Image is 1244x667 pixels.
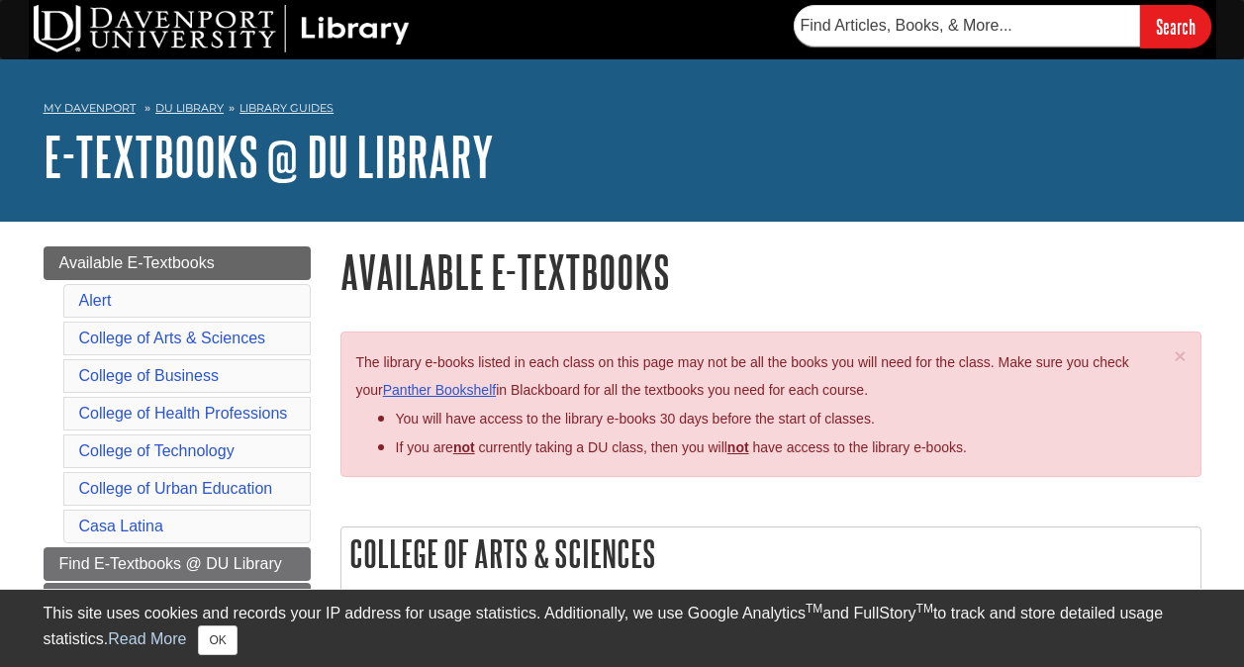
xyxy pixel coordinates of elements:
button: Close [1174,345,1186,366]
a: College of Technology [79,442,235,459]
span: You will have access to the library e-books 30 days before the start of classes. [396,411,875,427]
h2: College of Arts & Sciences [341,527,1200,580]
a: Available E-Textbooks [44,246,311,280]
img: DU Library [34,5,410,52]
span: Find E-Textbooks @ DU Library [59,555,282,572]
a: Find E-Textbooks @ DU Library [44,547,311,581]
input: Find Articles, Books, & More... [794,5,1140,47]
strong: not [453,439,475,455]
span: Available E-Textbooks [59,254,215,271]
a: Casa Latina [79,518,163,534]
sup: TM [916,602,933,616]
a: College of Arts & Sciences [79,330,266,346]
span: × [1174,344,1186,367]
nav: breadcrumb [44,95,1201,127]
a: Library Guides [239,101,334,115]
a: College of Business [79,367,219,384]
h1: Available E-Textbooks [340,246,1201,297]
a: E-Textbooks @ DU Library [44,126,494,187]
u: not [727,439,749,455]
a: College of Health Professions [79,405,288,422]
a: Read More [108,630,186,647]
a: Panther Bookshelf [383,382,496,398]
span: The library e-books listed in each class on this page may not be all the books you will need for ... [356,354,1129,399]
a: College of Urban Education [79,480,273,497]
div: This site uses cookies and records your IP address for usage statistics. Additionally, we use Goo... [44,602,1201,655]
form: Searches DU Library's articles, books, and more [794,5,1211,48]
button: Close [198,625,237,655]
a: My Davenport [44,100,136,117]
a: DU Library [155,101,224,115]
input: Search [1140,5,1211,48]
a: Alert [79,292,112,309]
sup: TM [806,602,822,616]
span: If you are currently taking a DU class, then you will have access to the library e-books. [396,439,967,455]
a: Get Help From [PERSON_NAME] [44,583,311,640]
